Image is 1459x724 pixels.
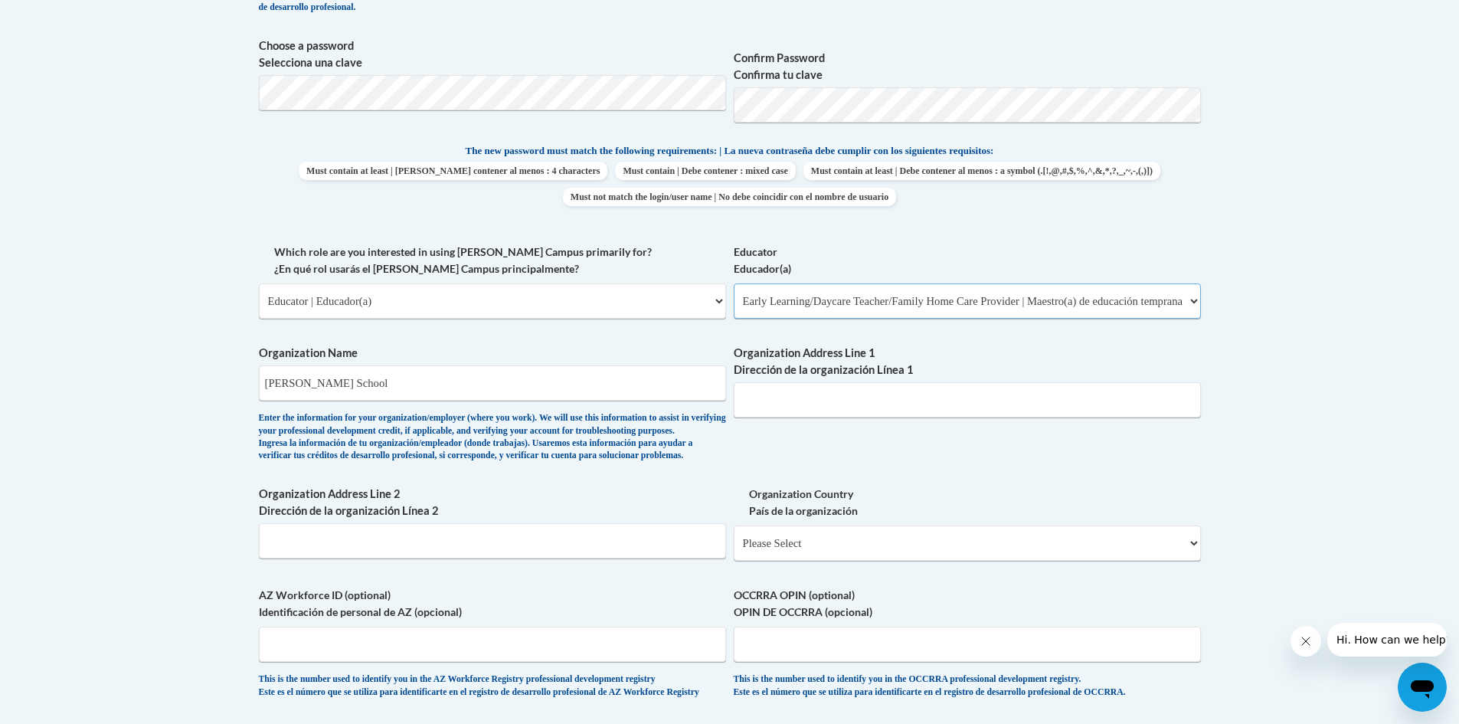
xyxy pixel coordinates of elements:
[563,188,896,206] span: Must not match the login/user name | No debe coincidir con el nombre de usuario
[259,523,726,559] input: Metadata input
[734,50,1201,84] label: Confirm Password Confirma tu clave
[466,144,994,158] span: The new password must match the following requirements: | La nueva contraseña debe cumplir con lo...
[259,244,726,277] label: Which role are you interested in using [PERSON_NAME] Campus primarily for? ¿En qué rol usarás el ...
[734,345,1201,378] label: Organization Address Line 1 Dirección de la organización Línea 1
[259,345,726,362] label: Organization Name
[259,365,726,401] input: Metadata input
[734,244,1201,277] label: Educator Educador(a)
[734,587,1201,621] label: OCCRRA OPIN (optional) OPIN DE OCCRRA (opcional)
[734,673,1201,699] div: This is the number used to identify you in the OCCRRA professional development registry. Este es ...
[259,38,726,71] label: Choose a password Selecciona una clave
[259,587,726,621] label: AZ Workforce ID (optional) Identificación de personal de AZ (opcional)
[259,486,726,519] label: Organization Address Line 2 Dirección de la organización Línea 2
[615,162,795,180] span: Must contain | Debe contener : mixed case
[1327,623,1447,657] iframe: Message from company
[734,382,1201,418] input: Metadata input
[1291,626,1321,657] iframe: Close message
[299,162,607,180] span: Must contain at least | [PERSON_NAME] contener al menos : 4 characters
[9,11,124,23] span: Hi. How can we help?
[259,412,726,463] div: Enter the information for your organization/employer (where you work). We will use this informati...
[1398,663,1447,712] iframe: Button to launch messaging window
[734,486,1201,519] label: Organization Country País de la organización
[259,673,726,699] div: This is the number used to identify you in the AZ Workforce Registry professional development reg...
[803,162,1160,180] span: Must contain at least | Debe contener al menos : a symbol (.[!,@,#,$,%,^,&,*,?,_,~,-,(,)])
